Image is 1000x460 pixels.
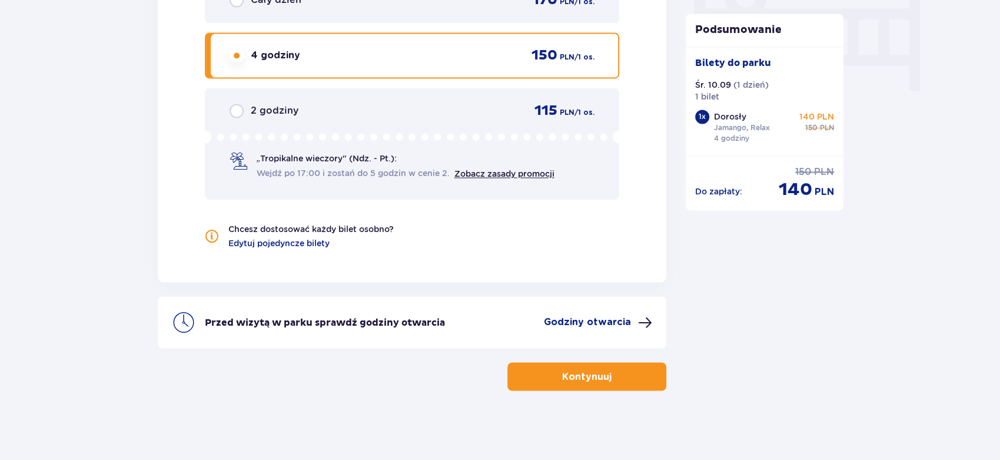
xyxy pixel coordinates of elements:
img: clock icon [172,310,195,334]
p: PLN [560,107,574,118]
button: Kontynuuj [507,362,666,390]
p: PLN [814,166,834,179]
div: 1 x [695,110,709,124]
a: Zobacz zasady promocji [454,169,554,178]
button: Godziny otwarcia [544,315,652,329]
p: Dorosły [714,111,746,123]
p: Chcesz dostosować każdy bilet osobno? [228,223,394,235]
p: ( 1 dzień ) [733,80,769,91]
p: Podsumowanie [686,24,843,38]
p: „Tropikalne wieczory" (Ndz. - Pt.): [257,153,397,164]
p: 2 godziny [251,104,298,117]
p: / 1 os. [574,52,594,62]
p: 1 bilet [695,91,719,103]
p: PLN [560,52,574,62]
a: Edytuj pojedyncze bilety [228,237,330,249]
span: Wejdź po 17:00 i zostań do 5 godzin w cenie 2. [257,167,450,179]
p: Bilety do parku [695,57,771,70]
p: 150 [531,47,557,64]
p: 150 [795,166,812,179]
p: / 1 os. [574,107,594,118]
p: 115 [534,102,557,120]
p: PLN [820,123,834,134]
p: 140 [779,179,812,201]
p: PLN [815,186,834,199]
p: Kontynuuj [562,370,612,383]
p: Przed wizytą w parku sprawdź godziny otwarcia [205,316,445,329]
p: Do zapłaty : [695,186,742,198]
p: 140 PLN [799,111,834,123]
p: Jamango, Relax [714,123,770,134]
p: 150 [805,123,818,134]
p: 4 godziny [714,134,749,144]
p: Śr. 10.09 [695,80,731,91]
p: 4 godziny [251,49,300,62]
p: Godziny otwarcia [544,315,631,328]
